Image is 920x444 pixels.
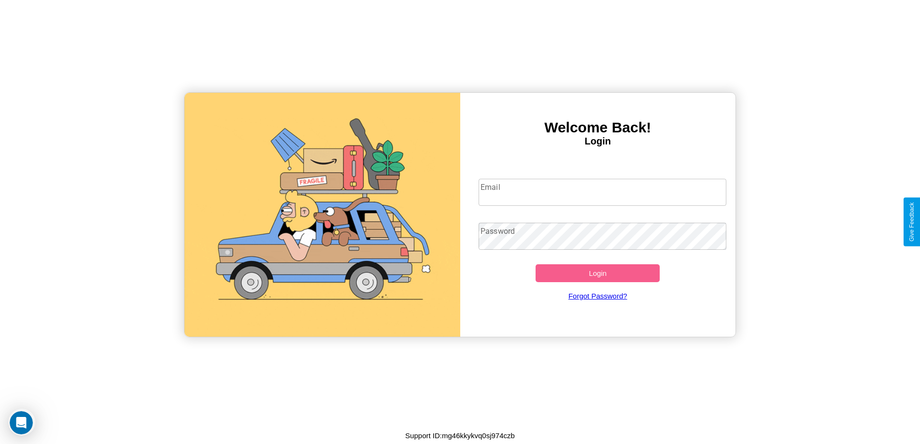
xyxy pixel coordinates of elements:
[10,411,33,434] iframe: Intercom live chat
[184,93,460,337] img: gif
[536,264,660,282] button: Login
[405,429,515,442] p: Support ID: mg46kkykvq0sj974czb
[474,282,722,310] a: Forgot Password?
[908,202,915,242] div: Give Feedback
[460,136,736,147] h4: Login
[8,409,35,436] iframe: Intercom live chat discovery launcher
[460,119,736,136] h3: Welcome Back!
